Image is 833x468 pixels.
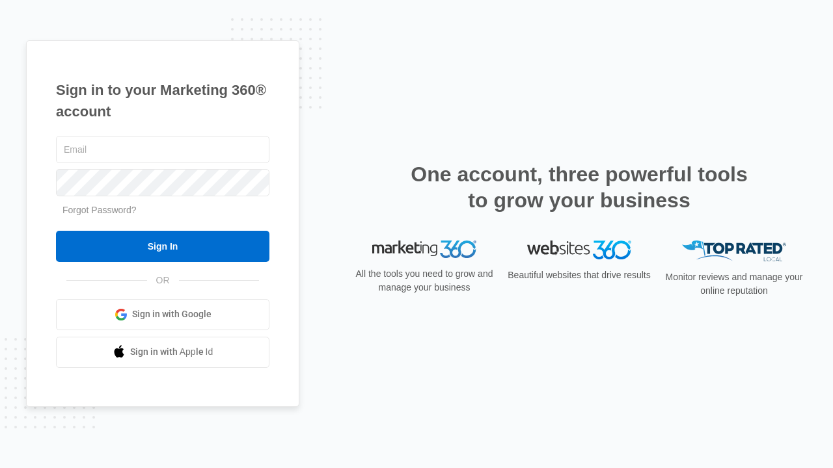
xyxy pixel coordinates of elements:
[56,79,269,122] h1: Sign in to your Marketing 360® account
[56,231,269,262] input: Sign In
[351,267,497,294] p: All the tools you need to grow and manage your business
[527,240,631,259] img: Websites 360
[56,299,269,330] a: Sign in with Google
[661,270,807,298] p: Monitor reviews and manage your online reputation
[682,240,786,262] img: Top Rated Local
[56,337,269,368] a: Sign in with Apple Id
[147,274,179,287] span: OR
[62,205,137,215] a: Forgot Password?
[407,161,752,213] h2: One account, three powerful tools to grow your business
[506,268,652,282] p: Beautiful websites that drive results
[372,240,476,259] img: Marketing 360
[56,136,269,163] input: Email
[132,307,212,321] span: Sign in with Google
[130,345,213,359] span: Sign in with Apple Id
